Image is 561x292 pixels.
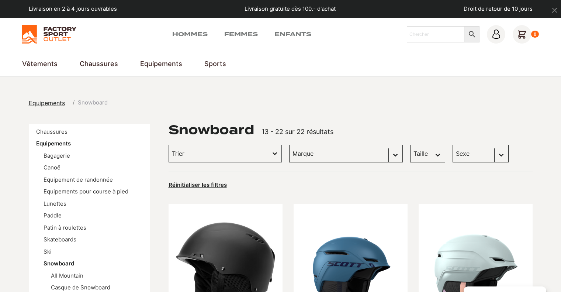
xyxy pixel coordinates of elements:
[44,176,113,183] a: Equipement de randonnée
[262,128,333,135] span: 13 - 22 sur 22 résultats
[224,30,258,39] a: Femmes
[44,212,62,219] a: Paddle
[29,5,117,13] p: Livraison en 2 à 4 jours ouvrables
[268,145,281,162] button: Basculer la liste
[36,128,67,135] a: Chaussures
[407,26,465,42] input: Chercher
[29,99,69,107] a: Equipements
[44,200,66,207] a: Lunettes
[44,260,74,267] a: Snowboard
[548,4,561,17] button: dismiss
[51,272,83,279] a: All Mountain
[169,181,227,189] button: Réinitialiser les filtres
[22,25,76,44] img: Factory Sport Outlet
[172,30,208,39] a: Hommes
[140,59,182,69] a: Equipements
[172,149,265,158] input: Trier
[44,236,76,243] a: Skateboards
[44,224,86,231] a: Patin à roulettes
[245,5,336,13] p: Livraison gratuite dès 100.- d'achat
[29,99,65,107] span: Equipements
[80,59,118,69] a: Chaussures
[44,188,128,195] a: Equipements pour course à pied
[36,140,71,147] a: Equipements
[44,164,60,171] a: Canoë
[204,59,226,69] a: Sports
[22,59,58,69] a: Vêtements
[29,99,108,107] nav: breadcrumbs
[274,30,311,39] a: Enfants
[44,152,70,159] a: Bagagerie
[78,99,108,107] span: Snowboard
[44,248,52,255] a: Ski
[51,284,110,291] a: Casque de Snowboard
[464,5,533,13] p: Droit de retour de 10 jours
[169,124,254,136] h1: Snowboard
[531,31,539,38] div: 0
